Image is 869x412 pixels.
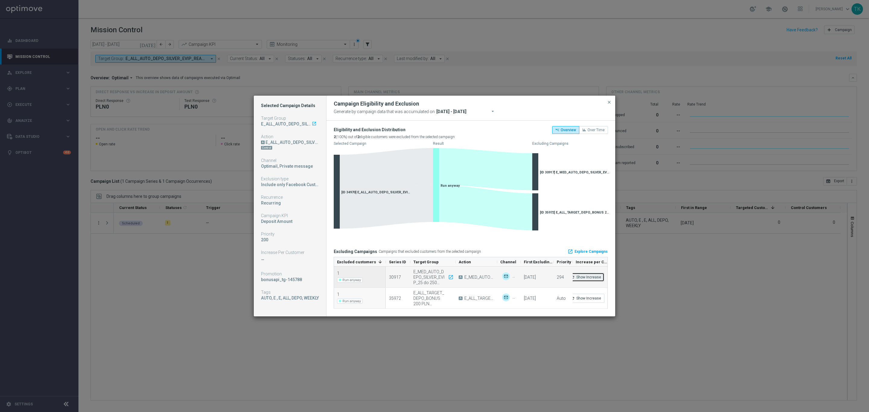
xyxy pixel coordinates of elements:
[261,237,319,242] div: 200
[571,275,575,279] i: refresh
[261,271,319,277] div: Promotion
[500,260,516,264] span: Channel
[448,274,454,280] i: launch
[532,141,568,146] text: Excluding Campaigns
[448,274,455,280] a: launch
[489,107,498,116] button: arrow_drop_down
[413,260,439,264] span: Target Group
[341,190,411,194] span: [ID 34970] E_ALL_AUTO_DEPO_SILVER_EVIP_REA_50 do 500 PLN_WEEKLY
[337,260,376,264] span: Excluded customers
[557,274,564,280] div: 294
[464,274,494,280] span: E_MED_AUTO_DEPO_SILVER_EVIP_25 do 250 PLN_WEEKLY
[568,249,573,254] i: launch
[334,100,419,107] h2: Campaign Eligibility and Exclusion
[261,213,319,218] div: Campaign KPI
[261,121,311,127] div: E_ALL_AUTO_DEPO_SILVER_EVIP_REA_50 do 500 PLN_WEEKLY
[441,184,460,188] span: Run anyway
[261,257,319,262] p: —
[261,103,319,108] h1: Selected Campaign Details
[512,272,520,280] img: Private message
[571,296,575,300] i: refresh
[261,231,319,237] div: Priority
[261,163,319,169] div: Optimail, Private message
[261,182,408,187] span: Include only Facebook Custom Audience, Criteo, Target group only, Pop-up
[567,247,608,256] a: launchExplore Campaigns
[261,141,265,144] div: A
[261,145,319,151] div: DN
[524,296,536,301] div: 29 Aug 2025, Friday
[459,275,463,279] span: A
[261,290,319,295] div: Tags
[261,146,272,150] div: Control
[567,294,604,303] button: refreshShow Increase
[337,299,363,304] span: Run anyway
[266,140,319,145] div: E_ALL_AUTO_DEPO_SILVER_EVIP_REA_50 do 500 PLN_WEEKLY
[557,296,566,301] div: Auto
[552,126,579,134] button: Overview
[567,273,604,282] button: refreshShow Increase
[334,135,336,139] b: 2
[379,249,481,254] span: Campaigns that excluded customers from the selected campaign
[337,271,364,276] div: 1
[607,100,612,105] span: close
[261,277,319,282] div: bonusapi_tg-145788
[557,260,571,264] span: Priority
[540,211,609,214] span: [ID 35972] E_ALL_TARGET_DEPO_BONUS 200 PLN 3DEPO_290825
[261,116,319,121] div: Target Group
[459,296,463,300] span: A
[389,296,401,301] div: 35972
[334,133,455,141] div: (100%) out of eligible customers were excluded from the selected campaign
[261,219,319,224] div: Deposit Amount
[261,158,319,163] div: Channel
[334,141,366,146] text: Selected Campaign
[413,269,452,285] div: E_MED_AUTO_DEPO_SILVER_EVIP_25 do 250 PLN_WEEKLY
[435,107,503,116] input: Select date range
[261,200,319,206] div: Recurring
[261,134,319,139] div: Action
[459,260,471,264] span: Action
[337,277,363,283] span: Run anyway
[334,249,377,254] h1: Excluding Campaigns
[261,140,319,145] div: E_ALL_AUTO_DEPO_SILVER_EVIP_REA_50 do 500 PLN_WEEKLY
[334,126,455,133] div: Eligibility and Exclusion Distribution
[357,135,359,139] b: 2
[540,170,609,174] span: [ID 30917] E_MED_AUTO_DEPO_SILVER_EVIP_25 do 250 PLN_WEEKLY
[576,260,608,264] span: Increase per Customer
[337,292,364,297] div: 1
[389,274,401,280] div: 30917
[261,250,319,255] div: Increase Per Customer
[502,293,510,301] img: Optimail
[261,121,319,127] div: E_ALL_AUTO_DEPO_SILVER_EVIP_REA_50 do 500 PLN_WEEKLY
[579,126,608,134] button: Over Time
[261,195,319,200] div: Recurrence
[312,121,317,126] i: launch
[261,295,319,301] div: AUTO, E , E, ALL, DEPO, WEEKLY
[433,141,444,146] text: Result
[561,128,576,132] span: Overview
[524,260,554,264] span: First Excluding Occurrence
[389,260,406,264] span: Series ID
[334,108,435,116] span: Generate by campaign data that was accumulated on
[587,128,605,132] span: Over Time
[524,274,536,280] div: 29 Aug 2025, Friday
[413,290,452,306] div: E_ALL_TARGET_DEPO_BONUS 200 PLN 3DEPO_290825
[502,272,510,280] img: Optimail
[261,176,319,182] div: Exclusion type
[464,296,494,301] span: E_ALL_TARGET_DEPO_BONUS 200 PLN 3DEPO_290825
[512,293,520,301] img: Private message
[490,108,496,114] i: arrow_drop_down
[311,121,317,127] a: launch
